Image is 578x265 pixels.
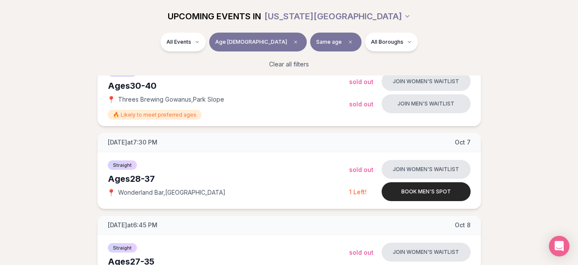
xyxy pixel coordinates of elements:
[108,189,115,196] span: 📍
[168,10,261,22] span: UPCOMING EVENTS IN
[316,39,342,45] span: Same age
[349,249,373,256] span: Sold Out
[310,33,362,51] button: Same ageClear preference
[108,173,349,185] div: Ages 28-37
[345,37,356,47] span: Clear preference
[382,72,471,91] button: Join women's waitlist
[549,236,569,256] div: Open Intercom Messenger
[349,78,373,85] span: Sold Out
[108,243,137,253] span: Straight
[290,37,301,47] span: Clear age
[264,7,411,26] button: [US_STATE][GEOGRAPHIC_DATA]
[382,94,471,113] button: Join men's waitlist
[108,80,349,92] div: Ages 30-40
[160,33,206,51] button: All Events
[382,243,471,262] button: Join women's waitlist
[349,166,373,173] span: Sold Out
[455,138,471,147] span: Oct 7
[118,95,224,104] span: Threes Brewing Gowanus , Park Slope
[108,138,157,147] span: [DATE] at 7:30 PM
[215,39,287,45] span: Age [DEMOGRAPHIC_DATA]
[108,160,137,170] span: Straight
[349,188,367,196] span: 1 Left!
[382,160,471,179] button: Join women's waitlist
[118,188,225,197] span: Wonderland Bar , [GEOGRAPHIC_DATA]
[382,182,471,201] button: Book men's spot
[108,110,202,120] span: 🔥 Likely to meet preferred ages
[264,55,314,74] button: Clear all filters
[455,221,471,229] span: Oct 8
[108,96,115,103] span: 📍
[108,221,157,229] span: [DATE] at 6:45 PM
[349,100,373,108] span: Sold Out
[166,39,191,45] span: All Events
[365,33,418,51] button: All Boroughs
[209,33,307,51] button: Age [DEMOGRAPHIC_DATA]Clear age
[371,39,403,45] span: All Boroughs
